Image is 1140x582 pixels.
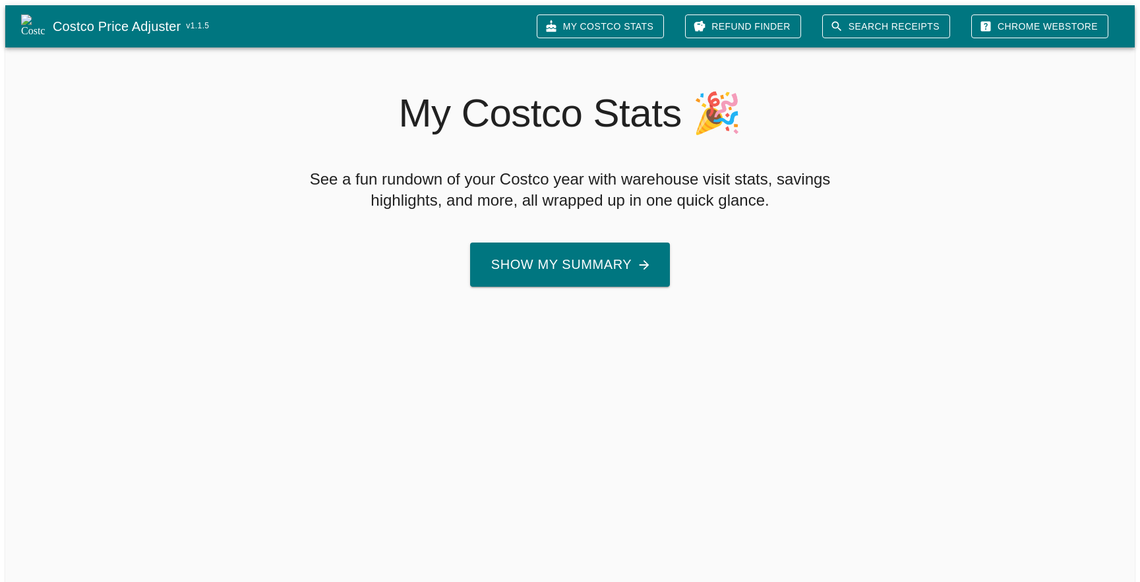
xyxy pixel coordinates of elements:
a: My Costco Stats [537,15,664,39]
a: Search Receipts [822,15,950,39]
a: Costco Price Adjuster v1.1.5 [53,16,526,37]
a: Chrome Webstore [971,15,1108,39]
a: Refund Finder [685,15,801,39]
img: Costco Price Adjuster [21,15,45,38]
span: v 1.1.5 [186,20,209,33]
button: Show My Summary [470,243,671,287]
h5: See a fun rundown of your Costco year with warehouse visit stats, savings highlights, and more, a... [290,169,850,211]
h2: My Costco Stats 🎉 [290,90,850,137]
